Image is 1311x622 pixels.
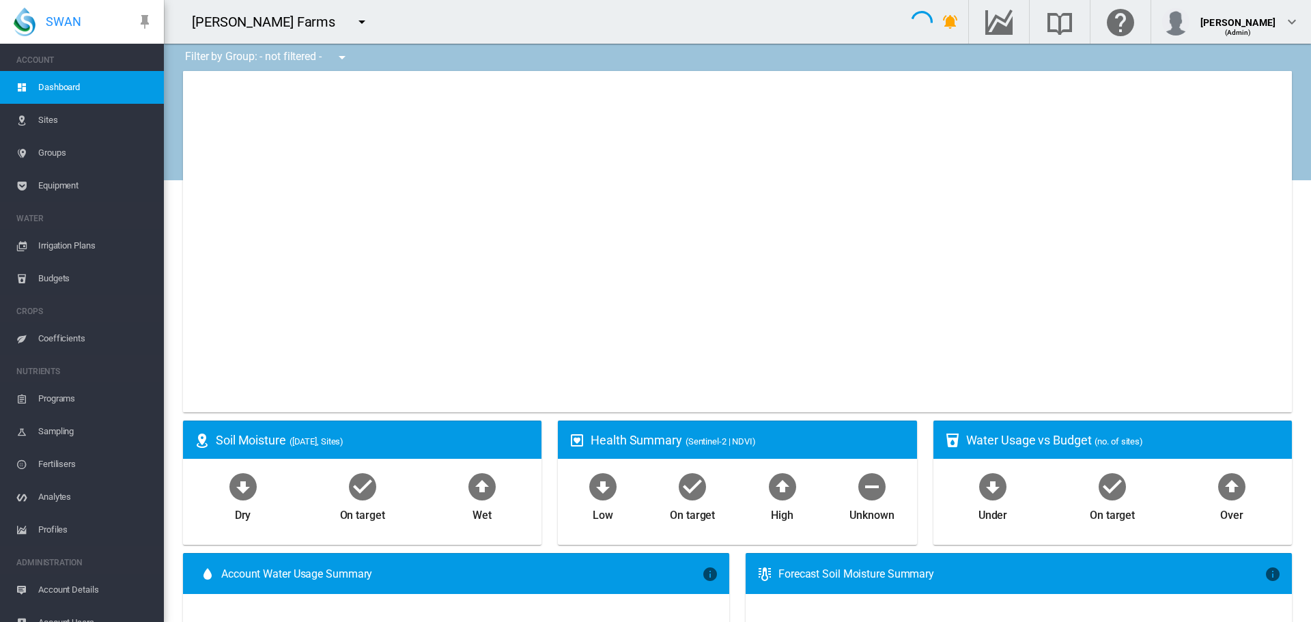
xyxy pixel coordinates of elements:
[16,552,153,574] span: ADMINISTRATION
[38,71,153,104] span: Dashboard
[1090,503,1135,523] div: On target
[473,503,492,523] div: Wet
[348,8,376,36] button: icon-menu-down
[346,470,379,503] md-icon: icon-checkbox-marked-circle
[849,503,894,523] div: Unknown
[38,382,153,415] span: Programs
[676,470,709,503] md-icon: icon-checkbox-marked-circle
[670,503,715,523] div: On target
[16,208,153,229] span: WATER
[175,44,360,71] div: Filter by Group: - not filtered -
[38,169,153,202] span: Equipment
[1095,436,1143,447] span: (no. of sites)
[1104,14,1137,30] md-icon: Click here for help
[16,300,153,322] span: CROPS
[1220,503,1243,523] div: Over
[199,566,216,582] md-icon: icon-water
[983,14,1015,30] md-icon: Go to the Data Hub
[14,8,36,36] img: SWAN-Landscape-Logo-Colour-drop.png
[1284,14,1300,30] md-icon: icon-chevron-down
[686,436,756,447] span: (Sentinel-2 | NDVI)
[16,49,153,71] span: ACCOUNT
[16,361,153,382] span: NUTRIENTS
[38,262,153,295] span: Budgets
[766,470,799,503] md-icon: icon-arrow-up-bold-circle
[1096,470,1129,503] md-icon: icon-checkbox-marked-circle
[976,470,1009,503] md-icon: icon-arrow-down-bold-circle
[38,229,153,262] span: Irrigation Plans
[221,567,702,582] span: Account Water Usage Summary
[38,513,153,546] span: Profiles
[38,104,153,137] span: Sites
[978,503,1008,523] div: Under
[757,566,773,582] md-icon: icon-thermometer-lines
[1215,470,1248,503] md-icon: icon-arrow-up-bold-circle
[137,14,153,30] md-icon: icon-pin
[38,448,153,481] span: Fertilisers
[328,44,356,71] button: icon-menu-down
[966,432,1281,449] div: Water Usage vs Budget
[194,432,210,449] md-icon: icon-map-marker-radius
[944,432,961,449] md-icon: icon-cup-water
[778,567,1265,582] div: Forecast Soil Moisture Summary
[1225,29,1252,36] span: (Admin)
[937,8,964,36] button: icon-bell-ring
[38,574,153,606] span: Account Details
[290,436,344,447] span: ([DATE], Sites)
[38,481,153,513] span: Analytes
[354,14,370,30] md-icon: icon-menu-down
[38,322,153,355] span: Coefficients
[46,13,81,30] span: SWAN
[192,12,348,31] div: [PERSON_NAME] Farms
[1043,14,1076,30] md-icon: Search the knowledge base
[227,470,259,503] md-icon: icon-arrow-down-bold-circle
[235,503,251,523] div: Dry
[587,470,619,503] md-icon: icon-arrow-down-bold-circle
[1162,8,1189,36] img: profile.jpg
[771,503,793,523] div: High
[38,137,153,169] span: Groups
[591,432,905,449] div: Health Summary
[216,432,531,449] div: Soil Moisture
[1200,10,1275,24] div: [PERSON_NAME]
[856,470,888,503] md-icon: icon-minus-circle
[942,14,959,30] md-icon: icon-bell-ring
[340,503,385,523] div: On target
[334,49,350,66] md-icon: icon-menu-down
[466,470,498,503] md-icon: icon-arrow-up-bold-circle
[702,566,718,582] md-icon: icon-information
[1265,566,1281,582] md-icon: icon-information
[38,415,153,448] span: Sampling
[593,503,613,523] div: Low
[569,432,585,449] md-icon: icon-heart-box-outline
